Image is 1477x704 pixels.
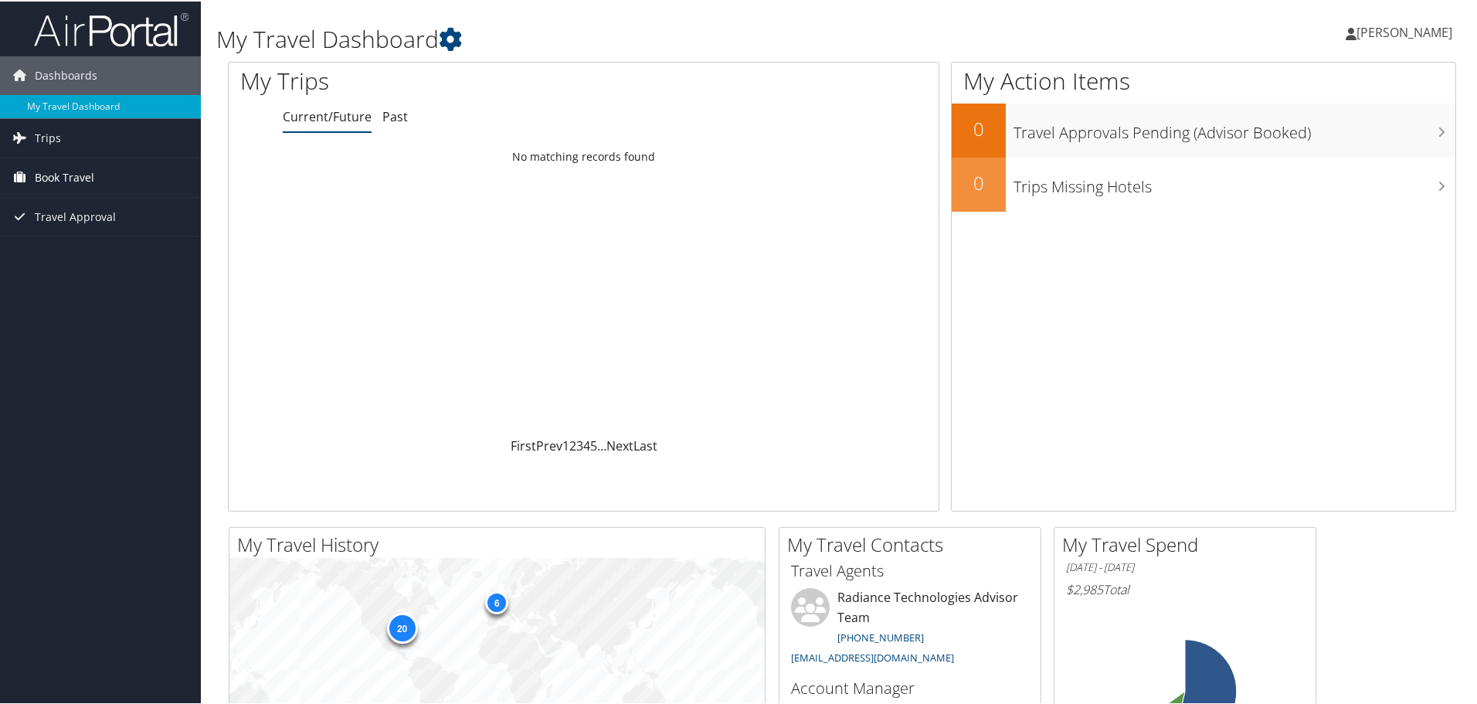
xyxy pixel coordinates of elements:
[240,63,631,96] h1: My Trips
[35,117,61,156] span: Trips
[485,590,508,613] div: 6
[216,22,1051,54] h1: My Travel Dashboard
[569,436,576,453] a: 2
[590,436,597,453] a: 5
[1346,8,1468,54] a: [PERSON_NAME]
[1066,580,1103,597] span: $2,985
[783,587,1037,669] li: Radiance Technologies Advisor Team
[1066,580,1304,597] h6: Total
[597,436,606,453] span: …
[952,168,1006,195] h2: 0
[837,629,924,643] a: [PHONE_NUMBER]
[791,649,954,663] a: [EMAIL_ADDRESS][DOMAIN_NAME]
[237,530,765,556] h2: My Travel History
[633,436,657,453] a: Last
[952,114,1006,141] h2: 0
[952,102,1455,156] a: 0Travel Approvals Pending (Advisor Booked)
[1062,530,1316,556] h2: My Travel Spend
[1014,167,1455,196] h3: Trips Missing Hotels
[576,436,583,453] a: 3
[382,107,408,124] a: Past
[952,156,1455,210] a: 0Trips Missing Hotels
[229,141,939,169] td: No matching records found
[1066,559,1304,573] h6: [DATE] - [DATE]
[511,436,536,453] a: First
[952,63,1455,96] h1: My Action Items
[34,10,188,46] img: airportal-logo.png
[606,436,633,453] a: Next
[386,611,417,642] div: 20
[35,157,94,196] span: Book Travel
[35,55,97,94] span: Dashboards
[283,107,372,124] a: Current/Future
[562,436,569,453] a: 1
[791,676,1029,698] h3: Account Manager
[1356,22,1452,39] span: [PERSON_NAME]
[1014,113,1455,142] h3: Travel Approvals Pending (Advisor Booked)
[791,559,1029,580] h3: Travel Agents
[536,436,562,453] a: Prev
[787,530,1041,556] h2: My Travel Contacts
[583,436,590,453] a: 4
[35,196,116,235] span: Travel Approval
